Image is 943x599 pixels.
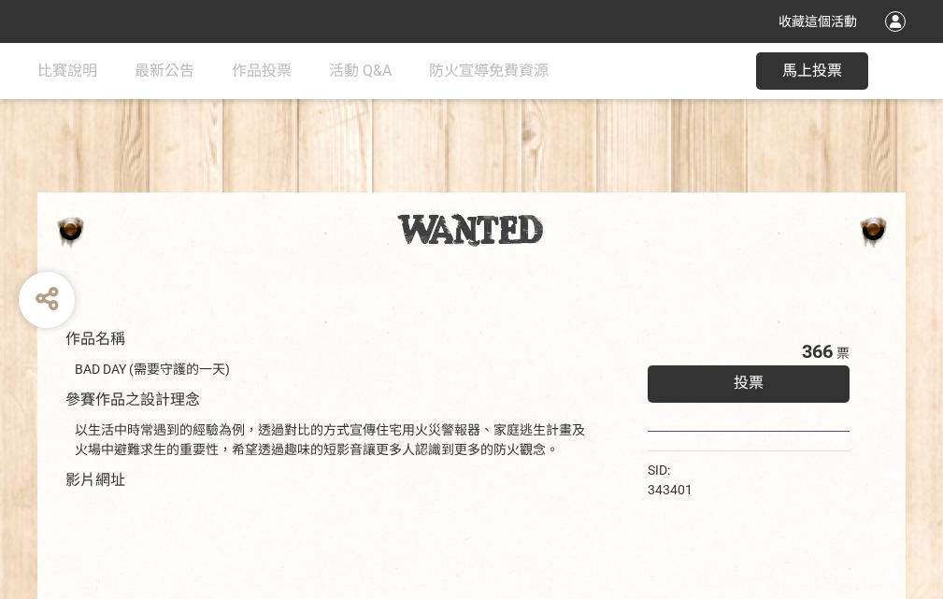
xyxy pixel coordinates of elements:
span: 最新公告 [135,62,194,79]
button: 馬上投票 [756,52,868,90]
a: 活動 Q&A [329,43,392,99]
span: 投票 [734,374,764,392]
span: 參賽作品之設計理念 [65,391,200,408]
span: 影片網址 [65,471,125,489]
span: 作品名稱 [65,330,125,348]
span: 比賽說明 [37,62,97,79]
span: 馬上投票 [782,62,842,79]
span: SID: 343401 [648,463,693,497]
div: BAD DAY (需要守護的一天) [75,360,592,379]
a: 最新公告 [135,43,194,99]
span: 366 [802,340,833,363]
div: 以生活中時常遇到的經驗為例，透過對比的方式宣傳住宅用火災警報器、家庭逃生計畫及火場中避難求生的重要性，希望透過趣味的短影音讓更多人認識到更多的防火觀念。 [75,421,592,460]
a: 作品投票 [232,43,292,99]
a: 防火宣導免費資源 [429,43,549,99]
span: 防火宣導免費資源 [429,62,549,79]
span: 作品投票 [232,62,292,79]
iframe: Facebook Share [697,461,791,479]
a: 比賽說明 [37,43,97,99]
span: 活動 Q&A [329,62,392,79]
span: 票 [836,346,850,361]
span: 收藏這個活動 [779,14,857,29]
